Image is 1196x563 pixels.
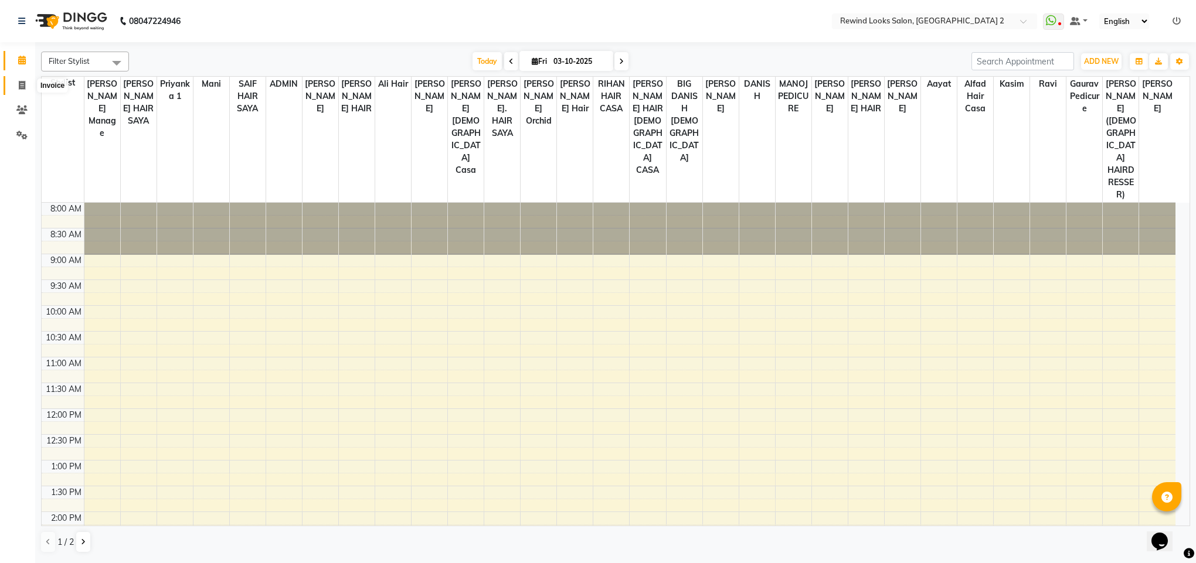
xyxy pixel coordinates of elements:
div: 10:00 AM [43,306,84,318]
span: [PERSON_NAME] [DEMOGRAPHIC_DATA] casa [448,77,484,178]
span: Priyanka 1 [157,77,193,104]
div: 11:30 AM [43,383,84,395]
span: [PERSON_NAME] HAIR [DEMOGRAPHIC_DATA] CASA [630,77,665,178]
div: 12:00 PM [44,409,84,421]
span: Ali Hair [375,77,411,91]
span: [PERSON_NAME] orchid [521,77,556,128]
span: ADD NEW [1084,57,1119,66]
div: Invoice [38,79,67,93]
div: 9:00 AM [48,254,84,267]
span: Alfad hair Casa [957,77,993,116]
span: aayat [921,77,957,91]
span: [PERSON_NAME] HAIR SAYA [121,77,157,128]
div: 2:00 PM [49,512,84,524]
span: Filter Stylist [49,56,90,66]
span: [PERSON_NAME] [703,77,739,116]
span: SAIF HAIR SAYA [230,77,266,116]
b: 08047224946 [129,5,181,37]
span: [PERSON_NAME] [303,77,338,116]
input: 2025-10-03 [550,53,609,70]
div: 1:00 PM [49,460,84,473]
span: ravi [1030,77,1066,91]
iframe: chat widget [1147,516,1184,551]
span: [PERSON_NAME] HAIR [848,77,884,116]
span: [PERSON_NAME] manage [84,77,120,141]
div: 12:30 PM [44,435,84,447]
span: Mani [193,77,229,91]
div: 9:30 AM [48,280,84,292]
input: Search Appointment [971,52,1074,70]
span: BIG DANISH [DEMOGRAPHIC_DATA] [667,77,702,165]
div: 1:30 PM [49,486,84,499]
div: 11:00 AM [43,357,84,370]
span: 1 / 2 [57,536,74,548]
span: [PERSON_NAME] [1139,77,1175,116]
span: [PERSON_NAME]. HAIR SAYA [484,77,520,141]
button: ADD NEW [1081,53,1122,70]
span: [PERSON_NAME] ([DEMOGRAPHIC_DATA] HAIRDRESSER) [1103,77,1139,202]
span: kasim [994,77,1029,91]
div: 8:30 AM [48,228,84,241]
span: MANOJ PEDICURE [776,77,811,116]
span: [PERSON_NAME] [412,77,447,116]
span: [PERSON_NAME] HAIR [339,77,375,116]
span: DANISH [739,77,775,104]
span: Gaurav pedicure [1066,77,1102,116]
div: 10:30 AM [43,332,84,344]
span: [PERSON_NAME] Hair [557,77,593,116]
span: Today [473,52,502,70]
span: [PERSON_NAME] [885,77,920,116]
span: [PERSON_NAME] [812,77,848,116]
span: RIHAN HAIR CASA [593,77,629,116]
div: 8:00 AM [48,203,84,215]
img: logo [30,5,110,37]
span: ADMIN [266,77,302,91]
span: Fri [529,57,550,66]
